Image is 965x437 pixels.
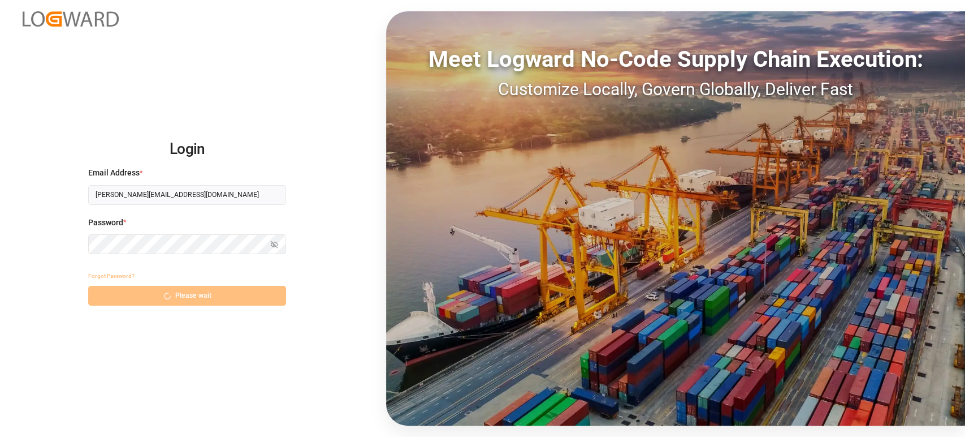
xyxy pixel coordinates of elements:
span: Email Address [88,167,140,179]
input: Enter your email [88,185,286,205]
img: Logward_new_orange.png [23,11,119,27]
div: Customize Locally, Govern Globally, Deliver Fast [386,76,965,102]
div: Meet Logward No-Code Supply Chain Execution: [386,42,965,76]
span: Password [88,217,123,229]
h2: Login [88,131,286,168]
